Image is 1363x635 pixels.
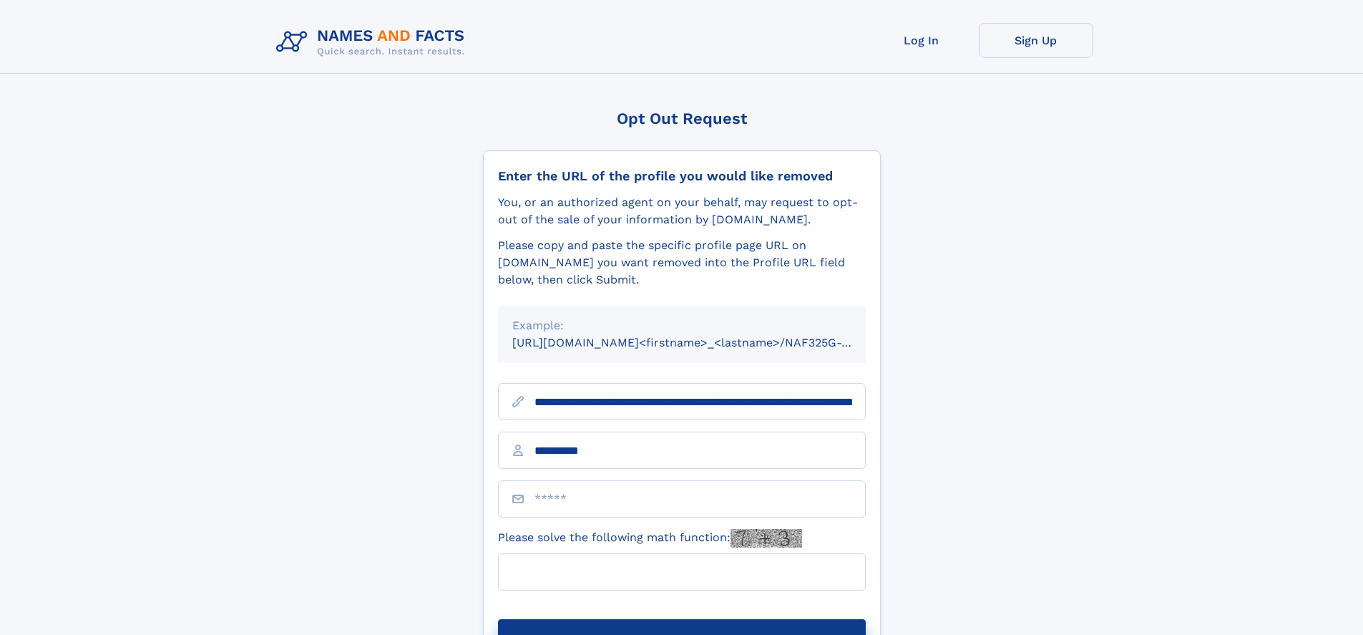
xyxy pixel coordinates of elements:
small: [URL][DOMAIN_NAME]<firstname>_<lastname>/NAF325G-xxxxxxxx [512,336,893,349]
label: Please solve the following math function: [498,529,802,548]
div: Opt Out Request [483,110,881,127]
div: You, or an authorized agent on your behalf, may request to opt-out of the sale of your informatio... [498,194,866,228]
a: Log In [864,23,979,58]
a: Sign Up [979,23,1093,58]
div: Please copy and paste the specific profile page URL on [DOMAIN_NAME] you want removed into the Pr... [498,237,866,289]
div: Example: [512,317,851,334]
img: Logo Names and Facts [270,23,477,62]
div: Enter the URL of the profile you would like removed [498,168,866,184]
